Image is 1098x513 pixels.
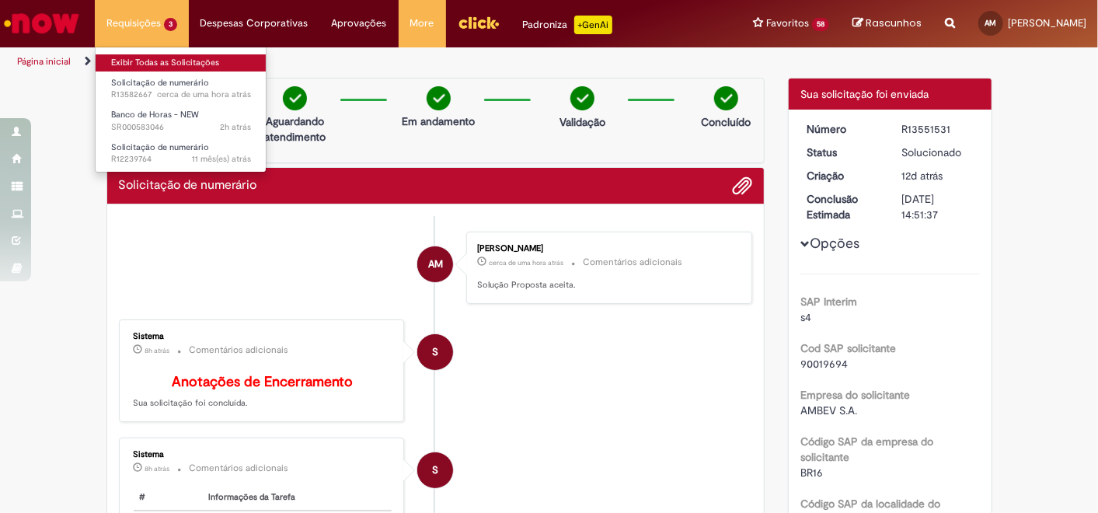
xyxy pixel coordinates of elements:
[134,332,392,341] div: Sistema
[417,452,453,488] div: System
[190,462,289,475] small: Comentários adicionais
[111,109,199,120] span: Banco de Horas - NEW
[192,153,251,165] span: 11 mês(es) atrás
[157,89,251,100] time: 30/09/2025 16:10:38
[458,11,500,34] img: click_logo_yellow_360x200.png
[732,176,752,196] button: Adicionar anexos
[17,55,71,68] a: Página inicial
[220,121,251,133] time: 30/09/2025 15:00:01
[164,18,177,31] span: 3
[145,346,170,355] span: 8h atrás
[432,333,438,371] span: S
[106,16,161,31] span: Requisições
[902,169,943,183] span: 12d atrás
[800,403,857,417] span: AMBEV S.A.
[800,434,933,464] b: Código SAP da empresa do solicitante
[795,121,891,137] dt: Número
[489,258,563,267] span: cerca de uma hora atrás
[12,47,720,76] ul: Trilhas de página
[559,114,605,130] p: Validação
[574,16,612,34] p: +GenAi
[96,75,267,103] a: Aberto R13582667 : Solicitação de numerário
[111,121,251,134] span: SR000583046
[134,485,203,511] th: #
[96,54,267,72] a: Exibir Todas as Solicitações
[570,86,594,110] img: check-circle-green.png
[111,141,209,153] span: Solicitação de numerário
[1008,16,1086,30] span: [PERSON_NAME]
[2,8,82,39] img: ServiceNow
[714,86,738,110] img: check-circle-green.png
[489,258,563,267] time: 30/09/2025 16:31:59
[192,153,251,165] time: 07/11/2024 11:22:52
[902,121,974,137] div: R13551531
[428,246,443,283] span: AM
[172,373,353,391] b: Anotações de Encerramento
[800,310,811,324] span: s4
[190,344,289,357] small: Comentários adicionais
[402,113,475,129] p: Em andamento
[257,113,333,145] p: Aguardando atendimento
[96,106,267,135] a: Aberto SR000583046 : Banco de Horas - NEW
[477,279,736,291] p: Solução Proposta aceita.
[477,244,736,253] div: [PERSON_NAME]
[220,121,251,133] span: 2h atrás
[417,246,453,282] div: Ader Meirelles De Andrade Melo
[800,466,823,480] span: BR16
[145,346,170,355] time: 30/09/2025 09:45:12
[410,16,434,31] span: More
[523,16,612,34] div: Padroniza
[119,179,257,193] h2: Solicitação de numerário Histórico de tíquete
[417,334,453,370] div: System
[111,77,209,89] span: Solicitação de numerário
[852,16,922,31] a: Rascunhos
[795,168,891,183] dt: Criação
[111,153,251,166] span: R12239764
[866,16,922,30] span: Rascunhos
[985,18,997,28] span: AM
[432,452,438,489] span: S
[812,18,829,31] span: 58
[800,341,896,355] b: Cod SAP solicitante
[902,169,943,183] time: 19/09/2025 16:10:56
[902,145,974,160] div: Solucionado
[701,114,751,130] p: Concluído
[145,464,170,473] span: 8h atrás
[795,191,891,222] dt: Conclusão Estimada
[283,86,307,110] img: check-circle-green.png
[902,168,974,183] div: 19/09/2025 16:10:56
[200,16,308,31] span: Despesas Corporativas
[202,485,392,511] th: Informações da Tarefa
[766,16,809,31] span: Favoritos
[800,87,929,101] span: Sua solicitação foi enviada
[111,89,251,101] span: R13582667
[800,295,857,309] b: SAP Interim
[134,450,392,459] div: Sistema
[800,388,910,402] b: Empresa do solicitante
[96,139,267,168] a: Aberto R12239764 : Solicitação de numerário
[800,357,848,371] span: 90019694
[134,375,392,410] p: Sua solicitação foi concluída.
[95,47,267,173] ul: Requisições
[332,16,387,31] span: Aprovações
[902,191,974,222] div: [DATE] 14:51:37
[427,86,451,110] img: check-circle-green.png
[583,256,682,269] small: Comentários adicionais
[795,145,891,160] dt: Status
[157,89,251,100] span: cerca de uma hora atrás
